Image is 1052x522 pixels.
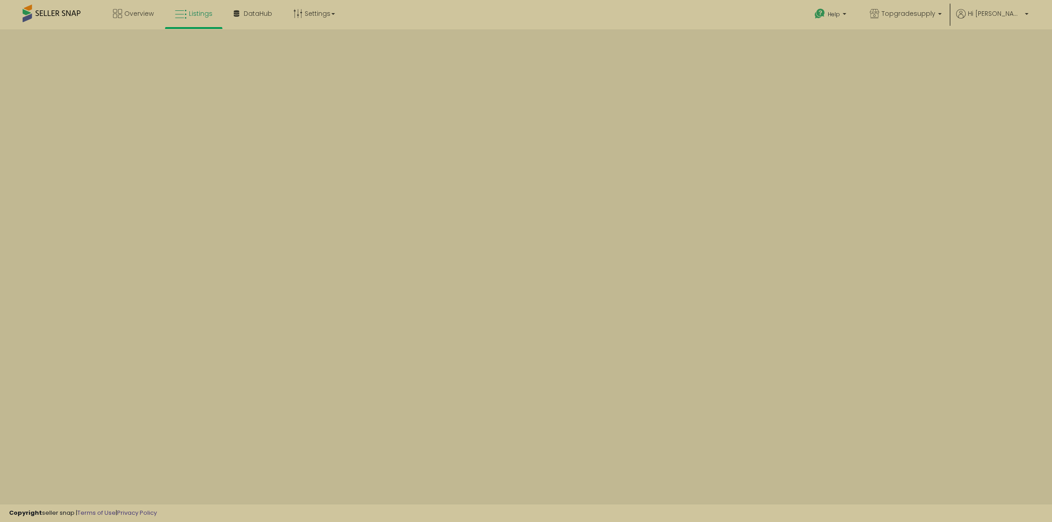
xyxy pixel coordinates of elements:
[807,1,855,29] a: Help
[244,9,272,18] span: DataHub
[882,9,935,18] span: Topgradesupply
[189,9,212,18] span: Listings
[828,10,840,18] span: Help
[968,9,1022,18] span: Hi [PERSON_NAME]
[814,8,826,19] i: Get Help
[124,9,154,18] span: Overview
[956,9,1028,29] a: Hi [PERSON_NAME]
